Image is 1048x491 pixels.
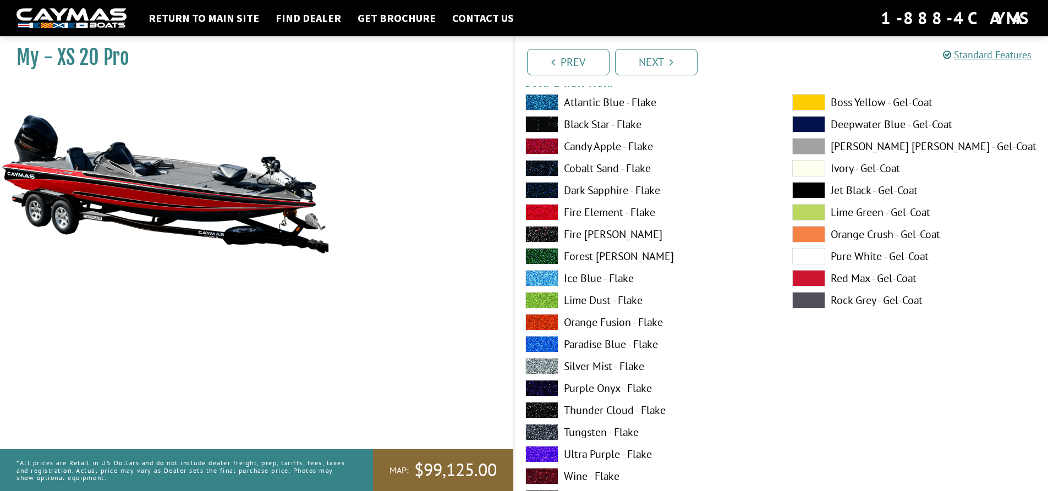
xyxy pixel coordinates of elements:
[525,358,770,374] label: Silver Mist - Flake
[525,248,770,264] label: Forest [PERSON_NAME]
[525,292,770,308] label: Lime Dust - Flake
[525,446,770,462] label: Ultra Purple - Flake
[525,226,770,242] label: Fire [PERSON_NAME]
[270,11,347,25] a: Find Dealer
[17,45,486,70] h1: My - XS 20 Pro
[17,454,348,487] p: *All prices are Retail in US Dollars and do not include dealer freight, prep, tariffs, fees, taxe...
[525,138,770,155] label: Candy Apple - Flake
[352,11,441,25] a: Get Brochure
[792,204,1037,220] label: Lime Green - Gel-Coat
[389,465,409,476] span: MAP:
[792,226,1037,242] label: Orange Crush - Gel-Coat
[414,459,497,482] span: $99,125.00
[792,138,1037,155] label: [PERSON_NAME] [PERSON_NAME] - Gel-Coat
[792,248,1037,264] label: Pure White - Gel-Coat
[17,8,127,29] img: white-logo-c9c8dbefe5ff5ceceb0f0178aa75bf4bb51f6bca0971e226c86eb53dfe498488.png
[525,424,770,440] label: Tungsten - Flake
[143,11,265,25] a: Return to main site
[525,94,770,111] label: Atlantic Blue - Flake
[943,48,1031,61] a: Standard Features
[525,160,770,176] label: Cobalt Sand - Flake
[525,182,770,198] label: Dark Sapphire - Flake
[525,116,770,133] label: Black Star - Flake
[792,182,1037,198] label: Jet Black - Gel-Coat
[525,468,770,484] label: Wine - Flake
[525,402,770,418] label: Thunder Cloud - Flake
[525,270,770,286] label: Ice Blue - Flake
[792,270,1037,286] label: Red Max - Gel-Coat
[792,116,1037,133] label: Deepwater Blue - Gel-Coat
[792,94,1037,111] label: Boss Yellow - Gel-Coat
[525,380,770,396] label: Purple Onyx - Flake
[525,336,770,352] label: Paradise Blue - Flake
[881,6,1031,30] div: 1-888-4CAYMAS
[447,11,519,25] a: Contact Us
[525,314,770,330] label: Orange Fusion - Flake
[615,49,698,75] a: Next
[527,49,610,75] a: Prev
[525,204,770,220] label: Fire Element - Flake
[792,160,1037,176] label: Ivory - Gel-Coat
[373,449,513,491] a: MAP:$99,125.00
[792,292,1037,308] label: Rock Grey - Gel-Coat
